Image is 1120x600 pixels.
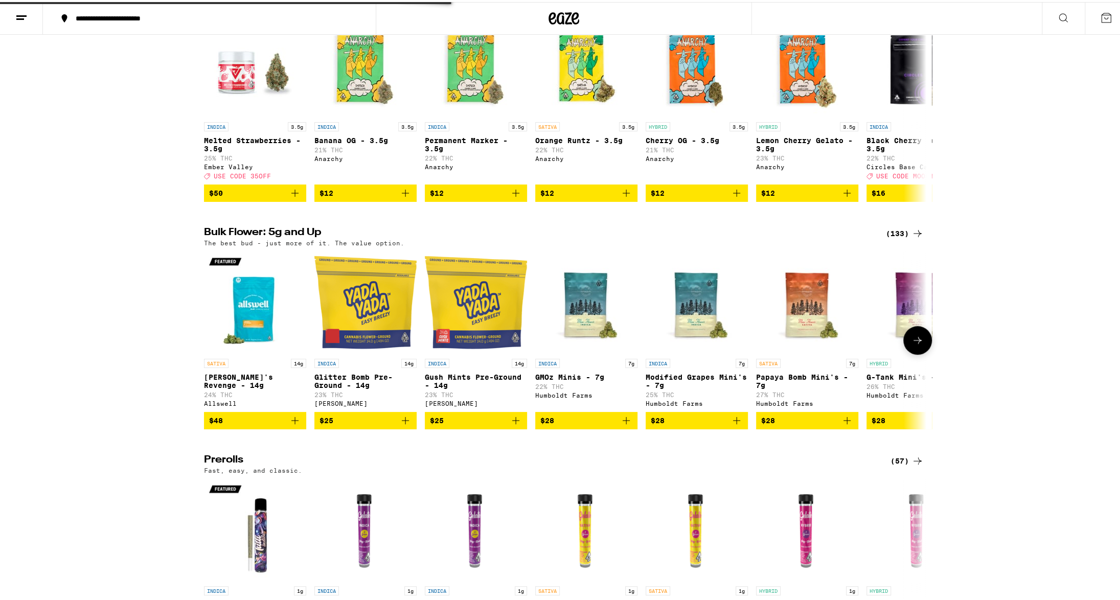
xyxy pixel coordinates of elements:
p: INDICA [535,357,560,366]
p: 3.5g [619,120,637,129]
p: 25% THC [204,153,306,159]
button: Add to bag [646,410,748,427]
p: 1g [625,584,637,593]
a: Open page for Cherry OG - 3.5g from Anarchy [646,13,748,182]
img: Humboldt Farms - Papaya Bomb Mini's - 7g [756,249,858,352]
img: Anarchy - Cherry OG - 3.5g [646,13,748,115]
a: Open page for GMOz Minis - 7g from Humboldt Farms [535,249,637,410]
a: Open page for Banana OG - 3.5g from Anarchy [314,13,417,182]
img: Gelato - Strawberry Gelato - 1g [866,477,969,579]
p: INDICA [314,120,339,129]
p: 23% THC [756,153,858,159]
div: Anarchy [425,161,527,168]
p: 3.5g [840,120,858,129]
p: 14g [401,357,417,366]
p: INDICA [646,357,670,366]
button: Add to bag [204,410,306,427]
p: HYBRID [866,584,891,593]
p: 1g [404,584,417,593]
p: G-Tank Mini's - 7g [866,371,969,379]
p: 3.5g [288,120,306,129]
p: Lemon Cherry Gelato - 3.5g [756,134,858,151]
img: Tutti - Ice Cream Cake Infused - 1g [204,477,306,579]
div: [PERSON_NAME] [425,398,527,405]
button: Add to bag [425,182,527,200]
p: 22% THC [425,153,527,159]
p: 1g [515,584,527,593]
span: USE CODE MOON30 [876,171,938,177]
img: Ember Valley - Melted Strawberries - 3.5g [204,13,306,115]
img: Anarchy - Banana OG - 3.5g [314,13,417,115]
p: Black Cherry Gelato - 3.5g [866,134,969,151]
img: Humboldt Farms - G-Tank Mini's - 7g [866,249,969,352]
p: 7g [846,357,858,366]
button: Add to bag [314,410,417,427]
img: Yada Yada - Gush Mints Pre-Ground - 14g [425,249,527,352]
p: Banana OG - 3.5g [314,134,417,143]
p: 27% THC [756,389,858,396]
img: Humboldt Farms - GMOz Minis - 7g [535,249,637,352]
p: 14g [291,357,306,366]
p: Gush Mints Pre-Ground - 14g [425,371,527,387]
h2: Bulk Flower: 5g and Up [204,225,874,238]
p: INDICA [425,584,449,593]
p: Fast, easy, and classic. [204,465,302,472]
p: INDICA [204,584,228,593]
p: 1g [736,584,748,593]
p: HYBRID [756,584,781,593]
p: 22% THC [866,153,969,159]
a: Open page for Permanent Marker - 3.5g from Anarchy [425,13,527,182]
p: INDICA [866,120,891,129]
p: SATIVA [646,584,670,593]
div: [PERSON_NAME] [314,398,417,405]
p: GMOz Minis - 7g [535,371,637,379]
p: 22% THC [535,381,637,388]
p: SATIVA [756,357,781,366]
p: Permanent Marker - 3.5g [425,134,527,151]
p: INDICA [314,584,339,593]
a: Open page for Glitter Bomb Pre-Ground - 14g from Yada Yada [314,249,417,410]
img: Yada Yada - Glitter Bomb Pre-Ground - 14g [314,249,417,352]
span: $25 [319,414,333,423]
img: Humboldt Farms - Modified Grapes Mini's - 7g [646,249,748,352]
p: 14g [512,357,527,366]
img: Anarchy - Lemon Cherry Gelato - 3.5g [756,13,858,115]
p: 22% THC [535,145,637,151]
p: Melted Strawberries - 3.5g [204,134,306,151]
div: Ember Valley [204,161,306,168]
img: Allswell - Jack's Revenge - 14g [204,249,306,352]
span: $25 [430,414,444,423]
h2: Prerolls [204,453,874,465]
span: $12 [430,187,444,195]
div: Anarchy [535,153,637,160]
span: $28 [651,414,665,423]
img: Gelato - Gelonade - 1g [756,477,858,579]
img: Gelato - Strawberry Cough - 1g [646,477,748,579]
p: 24% THC [204,389,306,396]
p: HYBRID [866,357,891,366]
p: 7g [625,357,637,366]
button: Add to bag [756,410,858,427]
a: Open page for Jack's Revenge - 14g from Allswell [204,249,306,410]
p: INDICA [425,120,449,129]
img: Circles Base Camp - Black Cherry Gelato - 3.5g [866,13,969,115]
span: $50 [209,187,223,195]
p: 3.5g [509,120,527,129]
p: 1g [294,584,306,593]
span: $16 [872,187,885,195]
img: Anarchy - Permanent Marker - 3.5g [425,13,527,115]
span: Hi. Need any help? [6,7,74,15]
span: $48 [209,414,223,423]
div: (133) [886,225,924,238]
p: SATIVA [204,357,228,366]
p: Modified Grapes Mini's - 7g [646,371,748,387]
div: Allswell [204,398,306,405]
span: $28 [761,414,775,423]
p: 25% THC [646,389,748,396]
p: SATIVA [535,584,560,593]
div: Anarchy [756,161,858,168]
p: INDICA [204,120,228,129]
p: Papaya Bomb Mini's - 7g [756,371,858,387]
div: (57) [890,453,924,465]
p: 26% THC [866,381,969,388]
